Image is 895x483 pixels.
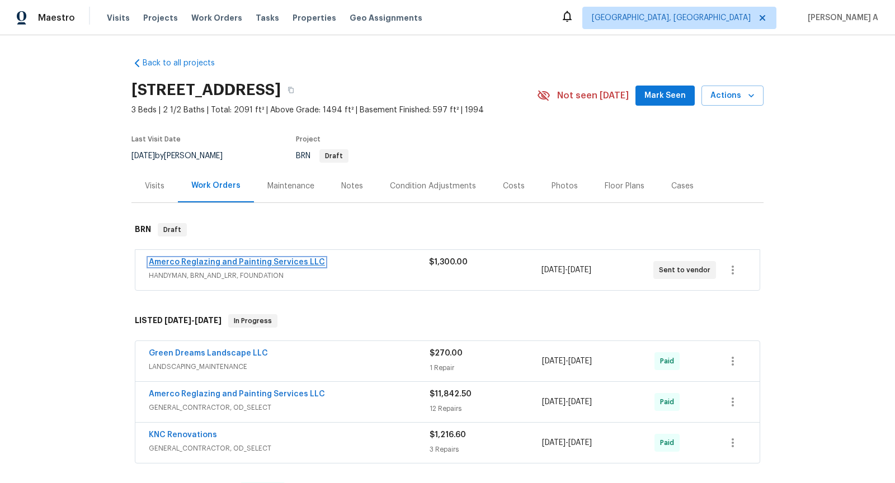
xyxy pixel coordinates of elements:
div: 3 Repairs [430,444,542,455]
h6: BRN [135,223,151,236]
span: $1,216.60 [430,431,466,439]
span: BRN [296,152,348,160]
div: Floor Plans [605,181,644,192]
h2: [STREET_ADDRESS] [131,84,281,96]
span: Paid [660,356,679,367]
span: Tasks [256,14,279,22]
span: [DATE] [542,398,566,406]
h6: LISTED [135,314,222,328]
a: Back to all projects [131,58,239,69]
div: Maintenance [267,181,314,192]
span: [DATE] [164,316,191,324]
span: 3 Beds | 2 1/2 Baths | Total: 2091 ft² | Above Grade: 1494 ft² | Basement Finished: 597 ft² | 1994 [131,105,537,116]
a: Amerco Reglazing and Painting Services LLC [149,258,325,266]
div: Work Orders [191,180,241,191]
span: Paid [660,437,679,448]
span: [GEOGRAPHIC_DATA], [GEOGRAPHIC_DATA] [592,12,751,23]
span: [DATE] [542,357,566,365]
span: - [541,264,591,276]
span: Maestro [38,12,75,23]
span: $270.00 [430,349,463,357]
span: Visits [107,12,130,23]
span: [DATE] [542,439,566,447]
div: Costs [503,181,525,192]
span: Geo Assignments [350,12,422,23]
span: Properties [293,12,336,23]
span: $11,842.50 [430,390,472,398]
a: Green Dreams Landscape LLC [149,349,268,357]
div: Photos [552,181,578,192]
span: [DATE] [568,357,592,365]
span: [PERSON_NAME] A [803,12,878,23]
span: HANDYMAN, BRN_AND_LRR, FOUNDATION [149,270,429,281]
span: Projects [143,12,178,23]
span: Actions [710,89,755,103]
div: 1 Repair [430,362,542,373]
span: Paid [660,396,679,408]
span: [DATE] [568,266,591,274]
button: Actions [701,86,764,106]
span: Work Orders [191,12,242,23]
a: KNC Renovations [149,431,217,439]
div: 12 Repairs [430,403,542,414]
span: [DATE] [568,439,592,447]
span: GENERAL_CONTRACTOR, OD_SELECT [149,402,430,413]
span: Draft [159,224,186,235]
span: LANDSCAPING_MAINTENANCE [149,361,430,372]
span: Mark Seen [644,89,686,103]
span: Project [296,136,321,143]
span: In Progress [229,315,276,326]
span: GENERAL_CONTRACTOR, OD_SELECT [149,443,430,454]
span: - [164,316,222,324]
span: Draft [321,153,347,159]
div: by [PERSON_NAME] [131,149,236,163]
button: Copy Address [281,80,301,100]
span: [DATE] [541,266,565,274]
div: Condition Adjustments [390,181,476,192]
a: Amerco Reglazing and Painting Services LLC [149,390,325,398]
span: - [542,356,592,367]
div: LISTED [DATE]-[DATE]In Progress [131,303,764,339]
span: $1,300.00 [429,258,468,266]
span: [DATE] [568,398,592,406]
span: [DATE] [131,152,155,160]
button: Mark Seen [635,86,695,106]
div: BRN Draft [131,212,764,248]
div: Cases [671,181,694,192]
span: [DATE] [195,316,222,324]
span: Not seen [DATE] [557,90,629,101]
span: Last Visit Date [131,136,181,143]
span: - [542,396,592,408]
div: Visits [145,181,164,192]
span: Sent to vendor [659,264,715,276]
span: - [542,437,592,448]
div: Notes [341,181,363,192]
